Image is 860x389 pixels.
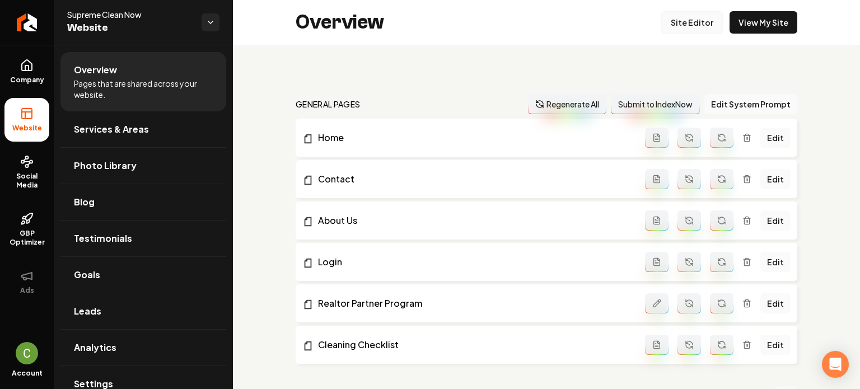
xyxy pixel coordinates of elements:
button: Edit System Prompt [704,94,797,114]
a: View My Site [730,11,797,34]
a: Login [302,255,645,269]
button: Add admin page prompt [645,252,669,272]
a: Blog [60,184,226,220]
a: Edit [760,335,791,355]
h2: Overview [296,11,384,34]
a: Social Media [4,146,49,199]
button: Add admin page prompt [645,128,669,148]
span: Testimonials [74,232,132,245]
span: Blog [74,195,95,209]
button: Open user button [16,342,38,364]
h2: general pages [296,99,361,110]
button: Add admin page prompt [645,169,669,189]
a: Analytics [60,330,226,365]
button: Add admin page prompt [645,210,669,231]
a: Edit [760,128,791,148]
span: Social Media [4,172,49,190]
a: Edit [760,252,791,272]
span: GBP Optimizer [4,229,49,247]
a: Edit [760,169,791,189]
span: Goals [74,268,100,282]
span: Website [8,124,46,133]
a: Edit [760,210,791,231]
a: Contact [302,172,645,186]
button: Edit admin page prompt [645,293,669,313]
span: Services & Areas [74,123,149,136]
a: Cleaning Checklist [302,338,645,351]
div: Open Intercom Messenger [822,351,849,378]
span: Ads [16,286,39,295]
a: Home [302,131,645,144]
a: Testimonials [60,221,226,256]
button: Regenerate All [528,94,606,114]
a: About Us [302,214,645,227]
button: Add admin page prompt [645,335,669,355]
span: Pages that are shared across your website. [74,78,213,100]
a: Services & Areas [60,111,226,147]
span: Overview [74,63,117,77]
a: Photo Library [60,148,226,184]
a: Goals [60,257,226,293]
a: GBP Optimizer [4,203,49,256]
span: Company [6,76,49,85]
a: Leads [60,293,226,329]
img: Rebolt Logo [17,13,38,31]
span: Account [12,369,43,378]
span: Supreme Clean Now [67,9,193,20]
a: Edit [760,293,791,313]
span: Photo Library [74,159,137,172]
button: Ads [4,260,49,304]
span: Leads [74,304,101,318]
a: Company [4,50,49,93]
span: Analytics [74,341,116,354]
span: Website [67,20,193,36]
img: Candela Corradin [16,342,38,364]
a: Realtor Partner Program [302,297,645,310]
button: Submit to IndexNow [611,94,700,114]
a: Site Editor [661,11,723,34]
